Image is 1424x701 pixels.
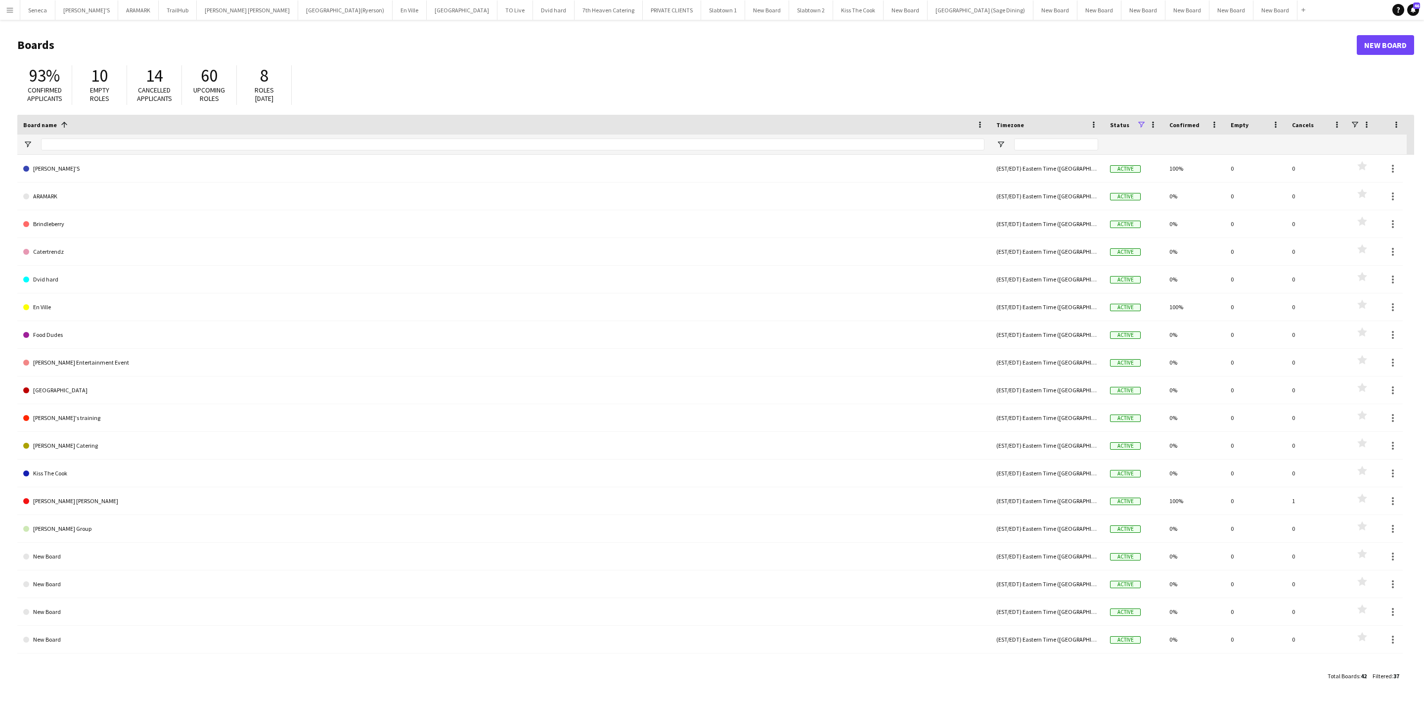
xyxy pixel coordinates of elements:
[1165,0,1209,20] button: New Board
[1163,210,1225,237] div: 0%
[1163,626,1225,653] div: 0%
[990,404,1104,431] div: (EST/EDT) Eastern Time ([GEOGRAPHIC_DATA] & [GEOGRAPHIC_DATA])
[20,0,55,20] button: Seneca
[1110,608,1141,616] span: Active
[1110,415,1141,422] span: Active
[23,515,984,543] a: [PERSON_NAME] Group
[1121,0,1165,20] button: New Board
[255,86,274,103] span: Roles [DATE]
[990,487,1104,514] div: (EST/EDT) Eastern Time ([GEOGRAPHIC_DATA] & [GEOGRAPHIC_DATA])
[427,0,497,20] button: [GEOGRAPHIC_DATA]
[1286,321,1347,348] div: 0
[23,570,984,598] a: New Board
[1110,581,1141,588] span: Active
[990,349,1104,376] div: (EST/EDT) Eastern Time ([GEOGRAPHIC_DATA] & [GEOGRAPHIC_DATA])
[990,626,1104,653] div: (EST/EDT) Eastern Time ([GEOGRAPHIC_DATA] & [GEOGRAPHIC_DATA])
[1110,248,1141,256] span: Active
[1225,293,1286,321] div: 0
[990,543,1104,570] div: (EST/EDT) Eastern Time ([GEOGRAPHIC_DATA] & [GEOGRAPHIC_DATA])
[23,349,984,376] a: [PERSON_NAME] Entertainment Event
[1225,598,1286,625] div: 0
[884,0,928,20] button: New Board
[1163,460,1225,487] div: 0%
[1110,387,1141,394] span: Active
[1169,121,1200,129] span: Confirmed
[990,432,1104,459] div: (EST/EDT) Eastern Time ([GEOGRAPHIC_DATA] & [GEOGRAPHIC_DATA])
[1286,238,1347,265] div: 0
[55,0,118,20] button: [PERSON_NAME]'S
[159,0,197,20] button: TrailHub
[1286,460,1347,487] div: 0
[1286,183,1347,210] div: 0
[23,266,984,293] a: Dvid hard
[23,460,984,487] a: Kiss The Cook
[23,543,984,570] a: New Board
[1373,666,1399,686] div: :
[137,86,172,103] span: Cancelled applicants
[701,0,745,20] button: Slabtown 1
[990,155,1104,182] div: (EST/EDT) Eastern Time ([GEOGRAPHIC_DATA] & [GEOGRAPHIC_DATA])
[1225,460,1286,487] div: 0
[990,515,1104,542] div: (EST/EDT) Eastern Time ([GEOGRAPHIC_DATA] & [GEOGRAPHIC_DATA])
[1286,376,1347,404] div: 0
[1225,183,1286,210] div: 0
[1286,210,1347,237] div: 0
[1373,672,1392,680] span: Filtered
[23,654,984,681] a: New Board
[146,65,163,87] span: 14
[1163,238,1225,265] div: 0%
[990,598,1104,625] div: (EST/EDT) Eastern Time ([GEOGRAPHIC_DATA] & [GEOGRAPHIC_DATA])
[1253,0,1297,20] button: New Board
[575,0,643,20] button: 7th Heaven Catering
[23,293,984,321] a: En Ville
[1014,139,1098,150] input: Timezone Filter Input
[1209,0,1253,20] button: New Board
[1286,543,1347,570] div: 0
[996,121,1024,129] span: Timezone
[27,86,62,103] span: Confirmed applicants
[1110,553,1141,561] span: Active
[1110,193,1141,200] span: Active
[1163,183,1225,210] div: 0%
[1163,349,1225,376] div: 0%
[1286,654,1347,681] div: 0
[1163,515,1225,542] div: 0%
[23,140,32,149] button: Open Filter Menu
[23,183,984,210] a: ARAMARK
[1110,121,1129,129] span: Status
[1286,432,1347,459] div: 0
[1225,266,1286,293] div: 0
[1225,238,1286,265] div: 0
[118,0,159,20] button: ARAMARK
[990,293,1104,321] div: (EST/EDT) Eastern Time ([GEOGRAPHIC_DATA] & [GEOGRAPHIC_DATA])
[1407,4,1419,16] a: 46
[1110,331,1141,339] span: Active
[643,0,701,20] button: PRIVATE CLIENTS
[1225,515,1286,542] div: 0
[497,0,533,20] button: TO Live
[1286,570,1347,598] div: 0
[1163,543,1225,570] div: 0%
[1110,165,1141,173] span: Active
[260,65,268,87] span: 8
[193,86,225,103] span: Upcoming roles
[23,376,984,404] a: [GEOGRAPHIC_DATA]
[1163,487,1225,514] div: 100%
[393,0,427,20] button: En Ville
[23,432,984,460] a: [PERSON_NAME] Catering
[1163,598,1225,625] div: 0%
[1361,672,1367,680] span: 42
[23,155,984,183] a: [PERSON_NAME]'S
[91,65,108,87] span: 10
[1328,666,1367,686] div: :
[1225,321,1286,348] div: 0
[745,0,789,20] button: New Board
[1077,0,1121,20] button: New Board
[1225,487,1286,514] div: 0
[990,238,1104,265] div: (EST/EDT) Eastern Time ([GEOGRAPHIC_DATA] & [GEOGRAPHIC_DATA])
[1110,304,1141,311] span: Active
[1163,293,1225,321] div: 100%
[1163,266,1225,293] div: 0%
[90,86,109,103] span: Empty roles
[29,65,60,87] span: 93%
